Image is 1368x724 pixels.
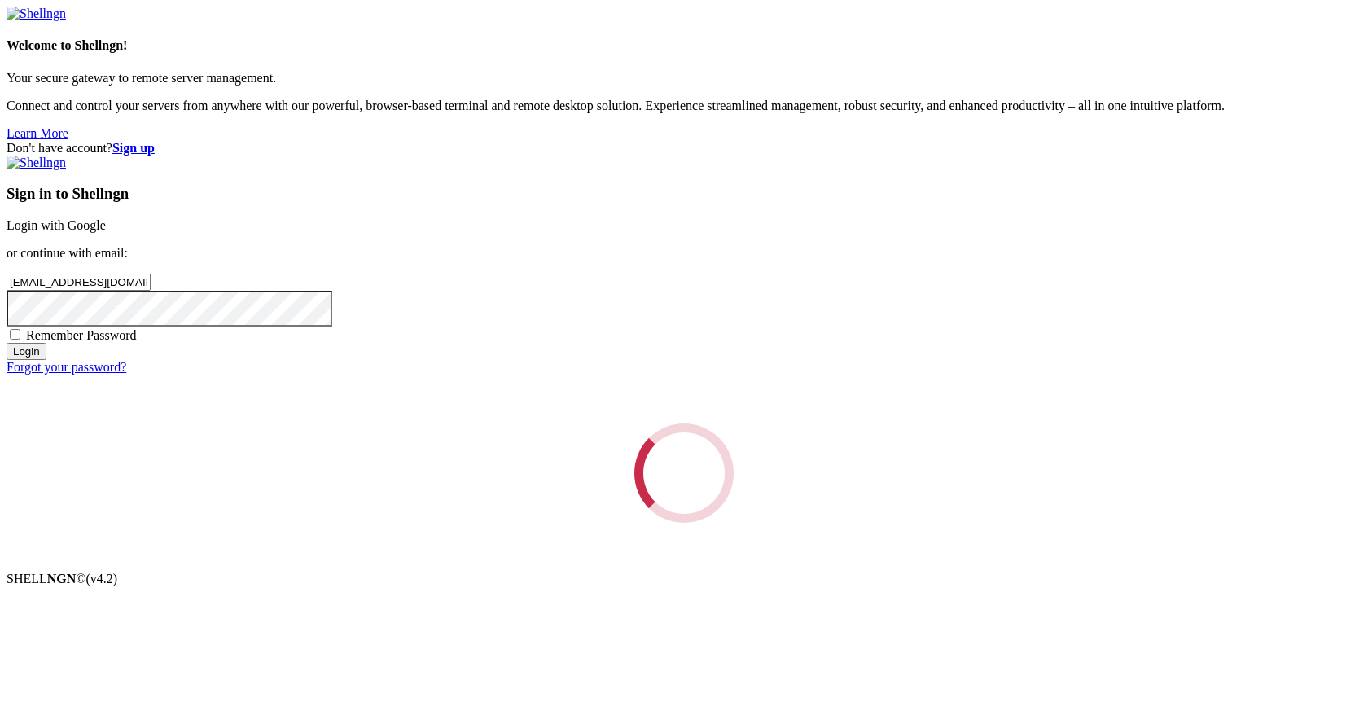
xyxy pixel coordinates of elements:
input: Remember Password [10,329,20,340]
p: Your secure gateway to remote server management. [7,71,1361,86]
input: Email address [7,274,151,291]
p: or continue with email: [7,246,1361,261]
img: Shellngn [7,7,66,21]
h3: Sign in to Shellngn [7,185,1361,203]
a: Forgot your password? [7,360,126,374]
a: Learn More [7,126,68,140]
b: NGN [47,572,77,586]
span: 4.2.0 [86,572,118,586]
h4: Welcome to Shellngn! [7,38,1361,53]
span: SHELL © [7,572,117,586]
div: Don't have account? [7,141,1361,156]
img: Shellngn [7,156,66,170]
input: Login [7,343,46,360]
p: Connect and control your servers from anywhere with our powerful, browser-based terminal and remo... [7,99,1361,113]
div: Loading... [614,403,753,542]
span: Remember Password [26,328,137,342]
a: Login with Google [7,218,106,232]
a: Sign up [112,141,155,155]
